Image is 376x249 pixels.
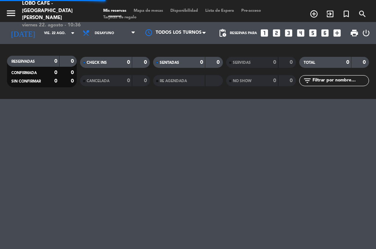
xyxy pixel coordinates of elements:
span: Pre-acceso [238,9,265,13]
i: turned_in_not [342,10,351,18]
i: filter_list [303,76,312,85]
span: RESERVADAS [11,60,35,63]
span: Mapa de mesas [130,9,167,13]
strong: 0 [144,78,148,83]
span: Lista de Espera [202,9,238,13]
span: print [350,29,359,37]
i: search [358,10,367,18]
i: exit_to_app [326,10,335,18]
span: RE AGENDADA [160,79,187,83]
strong: 0 [346,60,349,65]
i: looks_6 [320,28,330,38]
strong: 0 [290,60,294,65]
span: NO SHOW [233,79,252,83]
span: Tarjetas de regalo [100,15,140,19]
strong: 0 [144,60,148,65]
i: looks_two [272,28,281,38]
strong: 0 [54,70,57,75]
strong: 0 [71,70,75,75]
span: Desayuno [95,31,114,35]
strong: 0 [273,78,276,83]
span: TOTAL [304,61,315,65]
span: Disponibilidad [167,9,202,13]
span: CANCELADA [87,79,109,83]
span: SIN CONFIRMAR [11,80,41,83]
span: Mis reservas [100,9,130,13]
i: add_circle_outline [310,10,318,18]
i: add_box [332,28,342,38]
div: LOG OUT [362,22,370,44]
i: looks_one [260,28,269,38]
strong: 0 [273,60,276,65]
i: menu [6,8,17,19]
div: viernes 22. agosto - 10:36 [22,22,88,29]
strong: 0 [363,60,367,65]
span: CHECK INS [87,61,107,65]
strong: 0 [54,78,57,84]
i: looks_3 [284,28,293,38]
span: pending_actions [218,29,227,37]
span: SERVIDAS [233,61,251,65]
strong: 0 [71,78,75,84]
i: arrow_drop_down [68,29,77,37]
strong: 0 [290,78,294,83]
i: looks_4 [296,28,305,38]
button: menu [6,8,17,21]
strong: 0 [127,78,130,83]
strong: 0 [71,59,75,64]
input: Filtrar por nombre... [312,77,369,85]
strong: 0 [127,60,130,65]
span: SENTADAS [160,61,179,65]
i: [DATE] [6,26,40,40]
span: Reservas para [230,31,257,35]
span: CONFIRMADA [11,71,37,75]
strong: 0 [200,60,203,65]
strong: 0 [54,59,57,64]
strong: 0 [217,60,221,65]
i: power_settings_new [362,29,370,37]
i: looks_5 [308,28,318,38]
